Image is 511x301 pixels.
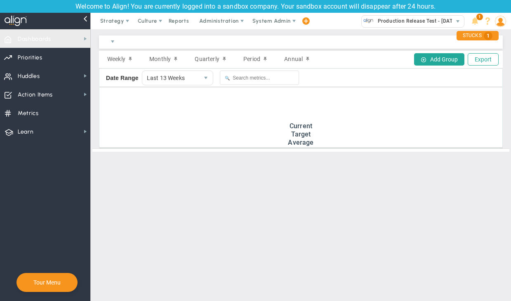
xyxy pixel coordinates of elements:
button: Tour Menu [31,279,63,286]
span: Annual [284,56,303,62]
span: select [199,71,213,85]
span: 1 [476,14,483,20]
span: Dashboards [18,31,51,48]
span: Reports [165,13,193,29]
img: 33466.Company.photo [363,16,374,26]
span: System Admin [252,18,291,24]
span: Strategy [100,18,124,24]
span: 1 [484,32,492,40]
span: Last 13 Weeks [142,71,199,85]
span: Huddles [18,68,40,85]
span: Priorities [18,49,42,66]
div: Target [106,130,496,138]
li: Help & Frequently Asked Questions (FAQ) [481,13,494,29]
span: Monthly [149,56,171,62]
div: STUCKS [457,31,499,40]
div: Current [106,122,496,130]
span: Action Items [18,86,53,103]
span: Metrics [18,105,39,122]
span: Period [243,56,260,62]
div: Average [106,139,496,146]
span: Culture [138,18,157,24]
img: 64089.Person.photo [495,16,506,27]
button: Export [468,53,499,66]
span: Weekly [107,56,125,62]
span: select [452,16,464,27]
span: Production Release Test - [DATE] (Sandbox) [374,16,484,26]
label: Date Range [106,75,139,81]
span: Administration [199,18,238,24]
span: select [106,35,120,49]
input: Search metrics... [220,71,299,85]
span: Learn [18,123,33,141]
button: Add Group [414,53,464,66]
span: 🔍 [225,76,230,80]
span: Quarterly [195,56,219,62]
li: Announcements [469,13,481,29]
